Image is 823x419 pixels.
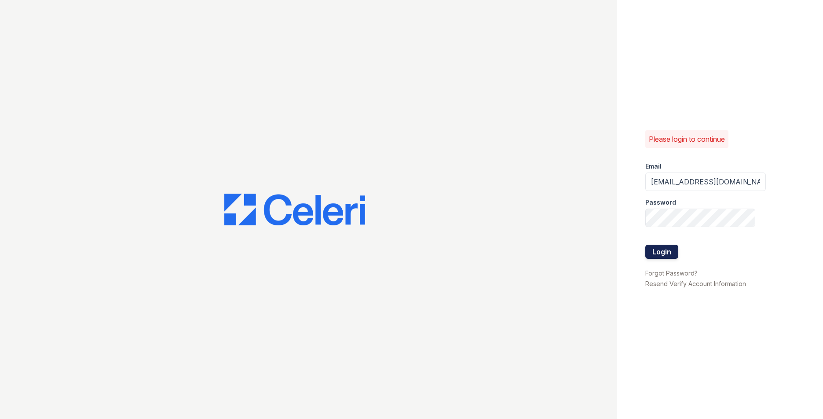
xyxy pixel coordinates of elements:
[645,280,746,287] a: Resend Verify Account Information
[645,198,676,207] label: Password
[645,269,698,277] a: Forgot Password?
[224,194,365,225] img: CE_Logo_Blue-a8612792a0a2168367f1c8372b55b34899dd931a85d93a1a3d3e32e68fde9ad4.png
[645,162,662,171] label: Email
[645,245,678,259] button: Login
[649,134,725,144] p: Please login to continue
